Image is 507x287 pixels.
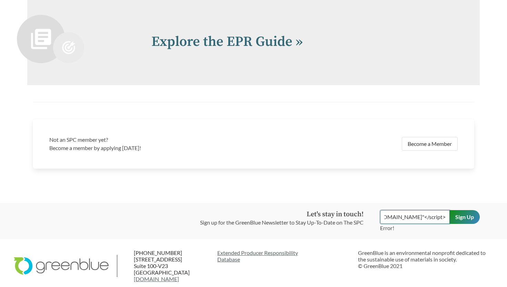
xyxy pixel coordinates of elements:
a: [DOMAIN_NAME] [134,276,179,282]
h3: Not an SPC member yet? [49,136,249,144]
a: Become a Member [402,137,458,151]
p: Become a member by applying [DATE]! [49,144,249,152]
p: GreenBlue is an environmental nonprofit dedicated to the sustainable use of materials in society.... [358,249,493,269]
p: [PHONE_NUMBER] [STREET_ADDRESS] Suite 100-V23 [GEOGRAPHIC_DATA] [134,249,217,283]
strong: Let's stay in touch! [307,210,364,219]
input: Sign Up [449,210,480,224]
p: Error! [380,224,450,232]
a: Explore the EPR Guide » [151,33,303,50]
p: Sign up for the GreenBlue Newsletter to Stay Up-To-Date on The SPC [200,218,364,227]
a: Extended Producer ResponsibilityDatabase [217,249,352,263]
